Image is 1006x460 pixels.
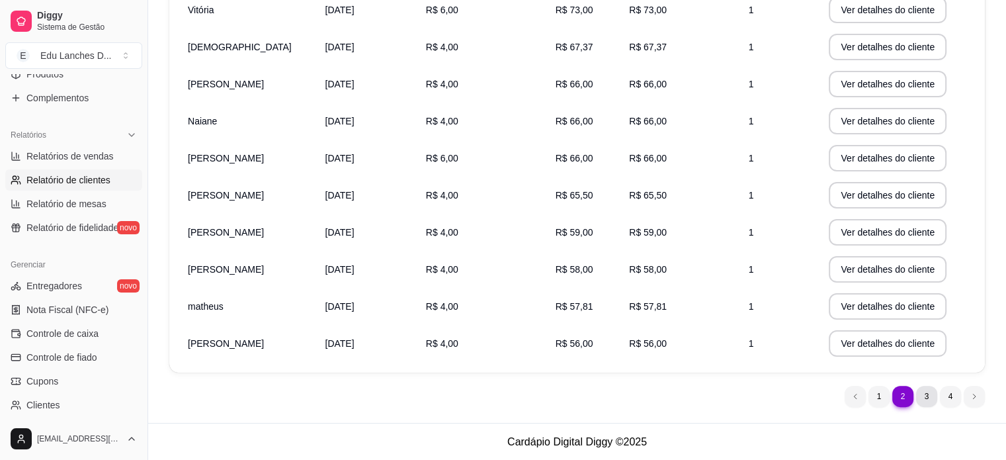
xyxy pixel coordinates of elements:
span: R$ 67,37 [556,42,593,52]
span: R$ 4,00 [426,227,458,238]
span: Vitória [188,5,214,15]
span: R$ 58,00 [556,264,593,275]
li: pagination item 4 [940,386,961,407]
span: Nota Fiscal (NFC-e) [26,303,108,316]
span: [PERSON_NAME] [188,153,264,163]
a: Relatório de clientes [5,169,142,191]
span: [DATE] [325,79,354,89]
span: Diggy [37,10,137,22]
span: [DATE] [325,227,354,238]
span: 1 [749,301,754,312]
a: Relatório de mesas [5,193,142,214]
button: Select a team [5,42,142,69]
span: 1 [749,264,754,275]
li: pagination item 3 [916,386,937,407]
span: R$ 73,00 [629,5,667,15]
a: Clientes [5,394,142,416]
button: Ver detalhes do cliente [829,182,946,208]
span: R$ 57,81 [556,301,593,312]
span: R$ 65,50 [556,190,593,201]
a: DiggySistema de Gestão [5,5,142,37]
span: Naiane [188,116,217,126]
span: 1 [749,79,754,89]
span: Cupons [26,375,58,388]
span: R$ 57,81 [629,301,667,312]
span: R$ 6,00 [426,153,458,163]
a: Complementos [5,87,142,109]
button: Ver detalhes do cliente [829,330,946,357]
button: [EMAIL_ADDRESS][DOMAIN_NAME] [5,423,142,455]
span: Relatório de fidelidade [26,221,118,234]
span: R$ 73,00 [556,5,593,15]
a: Cupons [5,371,142,392]
li: next page button [964,386,985,407]
div: Gerenciar [5,254,142,275]
li: pagination item 1 [868,386,890,407]
span: R$ 4,00 [426,79,458,89]
span: R$ 66,00 [556,116,593,126]
span: [DATE] [325,301,354,312]
span: R$ 66,00 [556,153,593,163]
button: Ver detalhes do cliente [829,293,946,320]
span: 1 [749,190,754,201]
span: R$ 56,00 [629,338,667,349]
span: R$ 4,00 [426,190,458,201]
a: Controle de caixa [5,323,142,344]
span: [DATE] [325,264,354,275]
span: Produtos [26,68,63,81]
span: Relatório de clientes [26,173,110,187]
span: [DATE] [325,116,354,126]
button: Ver detalhes do cliente [829,71,946,97]
span: R$ 4,00 [426,338,458,349]
a: Relatórios de vendas [5,146,142,167]
span: [EMAIL_ADDRESS][DOMAIN_NAME] [37,434,121,444]
span: [PERSON_NAME] [188,190,264,201]
span: R$ 4,00 [426,42,458,52]
span: R$ 66,00 [556,79,593,89]
span: R$ 6,00 [426,5,458,15]
a: Produtos [5,64,142,85]
span: R$ 67,37 [629,42,667,52]
span: [DATE] [325,42,354,52]
span: Relatórios [11,130,46,140]
span: R$ 66,00 [629,153,667,163]
span: 1 [749,153,754,163]
span: R$ 59,00 [629,227,667,238]
span: R$ 4,00 [426,116,458,126]
span: matheus [188,301,224,312]
button: Ver detalhes do cliente [829,34,946,60]
a: Entregadoresnovo [5,275,142,297]
span: Clientes [26,398,60,412]
a: Controle de fiado [5,347,142,368]
span: R$ 4,00 [426,301,458,312]
span: R$ 66,00 [629,79,667,89]
span: Complementos [26,91,89,105]
li: previous page button [845,386,866,407]
span: [DEMOGRAPHIC_DATA] [188,42,292,52]
a: Relatório de fidelidadenovo [5,217,142,238]
span: R$ 4,00 [426,264,458,275]
button: Ver detalhes do cliente [829,256,946,283]
span: [PERSON_NAME] [188,79,264,89]
span: E [17,49,30,62]
span: [PERSON_NAME] [188,227,264,238]
span: [DATE] [325,5,354,15]
span: 1 [749,5,754,15]
nav: pagination navigation [838,379,991,414]
span: [PERSON_NAME] [188,264,264,275]
span: R$ 66,00 [629,116,667,126]
span: Controle de fiado [26,351,97,364]
span: R$ 59,00 [556,227,593,238]
button: Ver detalhes do cliente [829,108,946,134]
li: pagination item 2 active [892,386,913,407]
a: Nota Fiscal (NFC-e) [5,299,142,320]
span: 1 [749,227,754,238]
span: [PERSON_NAME] [188,338,264,349]
span: [DATE] [325,190,354,201]
span: Controle de caixa [26,327,99,340]
span: Sistema de Gestão [37,22,137,32]
span: R$ 58,00 [629,264,667,275]
span: 1 [749,338,754,349]
span: [DATE] [325,338,354,349]
span: 1 [749,116,754,126]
